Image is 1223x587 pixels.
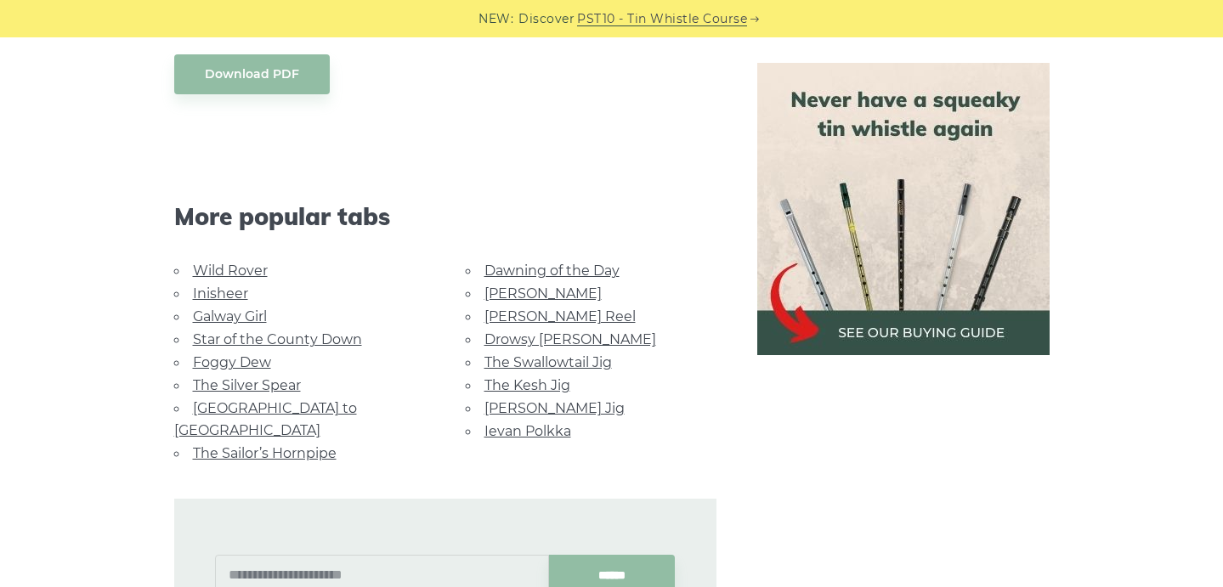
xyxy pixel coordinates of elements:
a: Star of the County Down [193,331,362,347]
a: Ievan Polkka [484,423,571,439]
a: The Kesh Jig [484,377,570,393]
a: [PERSON_NAME] Reel [484,308,636,325]
a: [GEOGRAPHIC_DATA] to [GEOGRAPHIC_DATA] [174,400,357,438]
span: Discover [518,9,575,29]
a: Inisheer [193,285,248,302]
a: [PERSON_NAME] [484,285,602,302]
a: [PERSON_NAME] Jig [484,400,625,416]
a: The Sailor’s Hornpipe [193,445,337,461]
a: The Swallowtail Jig [484,354,612,370]
span: NEW: [478,9,513,29]
img: tin whistle buying guide [757,63,1050,355]
a: Wild Rover [193,262,268,279]
a: Download PDF [174,54,330,94]
a: The Silver Spear [193,377,301,393]
a: Dawning of the Day [484,262,620,279]
a: Drowsy [PERSON_NAME] [484,331,656,347]
a: PST10 - Tin Whistle Course [577,9,747,29]
a: Foggy Dew [193,354,271,370]
a: Galway Girl [193,308,267,325]
span: More popular tabs [174,202,716,231]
